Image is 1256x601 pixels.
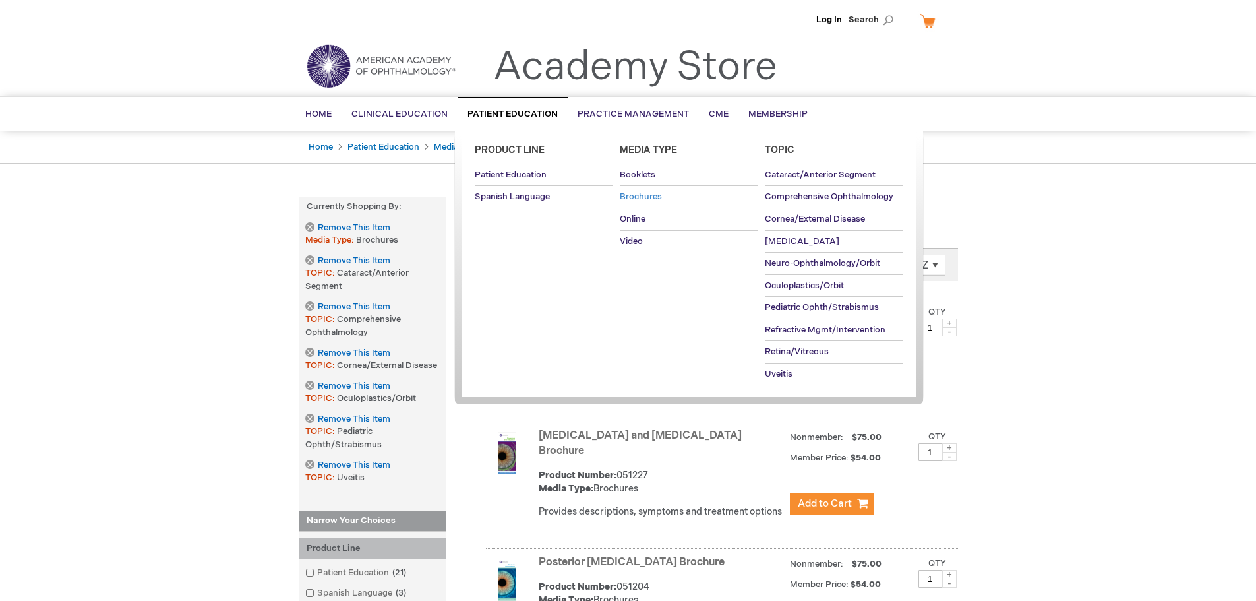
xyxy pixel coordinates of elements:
[475,191,550,202] span: Spanish Language
[305,222,390,234] a: Remove This Item
[765,302,879,313] span: Pediatric Ophth/Strabismus
[318,255,390,267] span: Remove This Item
[578,109,689,119] span: Practice Management
[790,429,843,446] strong: Nonmember:
[475,144,545,156] span: Product Line
[748,109,808,119] span: Membership
[850,559,883,569] span: $75.00
[709,109,729,119] span: CME
[851,579,883,590] span: $54.00
[309,142,333,152] a: Home
[347,142,419,152] a: Patient Education
[790,579,849,590] strong: Member Price:
[351,109,448,119] span: Clinical Education
[765,236,839,247] span: [MEDICAL_DATA]
[305,235,356,245] span: Media Type
[539,483,593,494] strong: Media Type:
[305,381,390,392] a: Remove This Item
[318,459,390,472] span: Remove This Item
[928,431,946,442] label: Qty
[851,453,883,463] span: $54.00
[539,556,725,569] a: Posterior [MEDICAL_DATA] Brochure
[392,588,409,598] span: 3
[539,469,783,495] div: 051227 Brochures
[305,348,390,359] a: Remove This Item
[620,144,677,156] span: Media Type
[620,191,662,202] span: Brochures
[765,280,844,291] span: Oculoplastics/Orbit
[918,319,942,336] input: Qty
[765,144,794,156] span: Topic
[305,268,409,292] span: Cataract/Anterior Segment
[475,170,547,180] span: Patient Education
[790,556,843,573] strong: Nonmember:
[305,393,337,404] span: TOPIC
[318,301,390,313] span: Remove This Item
[318,380,390,393] span: Remove This Item
[318,413,390,426] span: Remove This Item
[539,470,616,481] strong: Product Number:
[299,511,446,532] strong: Narrow Your Choices
[539,505,783,519] div: Provides descriptions, symptoms and treatment options
[305,426,382,450] span: Pediatric Ophth/Strabismus
[337,360,437,371] span: Cornea/External Disease
[318,347,390,360] span: Remove This Item
[305,360,337,371] span: TOPIC
[305,255,390,267] a: Remove This Item
[765,325,885,335] span: Refractive Mgmt/Intervention
[816,15,842,25] a: Log In
[765,369,792,379] span: Uveitis
[850,432,883,443] span: $75.00
[486,559,528,601] img: Posterior Capsulotomy Brochure
[765,191,893,202] span: Comprehensive Ophthalmology
[337,393,416,404] span: Oculoplastics/Orbit
[928,558,946,569] label: Qty
[299,538,446,559] div: Product Line
[356,235,398,245] span: Brochures
[765,170,876,180] span: Cataract/Anterior Segment
[299,197,446,217] strong: Currently Shopping by:
[305,472,337,483] span: TOPIC
[765,258,880,269] span: Neuro-Ophthalmology/Orbit
[918,443,942,461] input: Qty
[539,429,742,457] a: [MEDICAL_DATA] and [MEDICAL_DATA] Brochure
[798,497,852,510] span: Add to Cart
[620,236,643,247] span: Video
[467,109,558,119] span: Patient Education
[765,214,865,224] span: Cornea/External Disease
[434,142,480,152] a: Media Type
[337,472,365,483] span: Uveitis
[493,44,777,91] a: Academy Store
[790,493,874,515] button: Add to Cart
[918,570,942,588] input: Qty
[305,426,337,437] span: TOPIC
[620,214,645,224] span: Online
[305,301,390,313] a: Remove This Item
[620,170,655,180] span: Booklets
[305,414,390,425] a: Remove This Item
[928,307,946,317] label: Qty
[318,222,390,234] span: Remove This Item
[305,314,337,325] span: TOPIC
[302,567,411,579] a: Patient Education21
[849,7,899,33] span: Search
[486,432,528,474] img: Pinguecula and Pterygium Brochure
[305,268,337,278] span: TOPIC
[389,567,409,578] span: 21
[305,460,390,471] a: Remove This Item
[305,314,401,338] span: Comprehensive Ophthalmology
[765,346,829,357] span: Retina/Vitreous
[539,581,616,592] strong: Product Number:
[302,587,411,600] a: Spanish Language3
[305,109,332,119] span: Home
[790,453,849,463] strong: Member Price:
